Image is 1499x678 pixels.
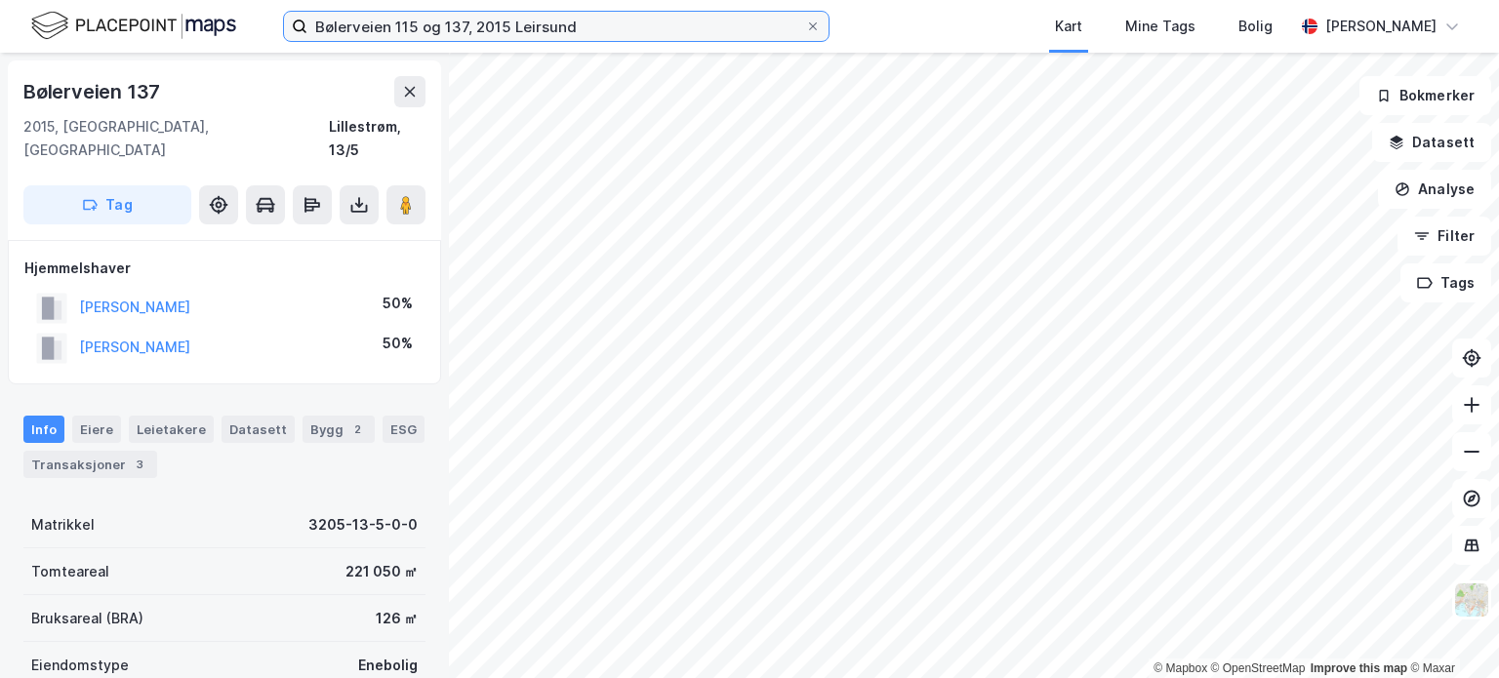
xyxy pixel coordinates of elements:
div: 50% [383,332,413,355]
button: Filter [1398,217,1491,256]
div: 50% [383,292,413,315]
div: Mine Tags [1125,15,1195,38]
button: Tags [1400,263,1491,302]
div: Transaksjoner [23,451,157,478]
button: Analyse [1378,170,1491,209]
div: 221 050 ㎡ [345,560,418,583]
div: Kart [1055,15,1082,38]
div: Lillestrøm, 13/5 [329,115,425,162]
div: Kontrollprogram for chat [1401,584,1499,678]
button: Datasett [1372,123,1491,162]
div: 2 [347,419,367,439]
div: 3205-13-5-0-0 [308,513,418,537]
button: Bokmerker [1359,76,1491,115]
div: ESG [383,416,425,443]
div: 2015, [GEOGRAPHIC_DATA], [GEOGRAPHIC_DATA] [23,115,329,162]
img: Z [1453,581,1490,618]
input: Søk på adresse, matrikkel, gårdeiere, leietakere eller personer [307,12,805,41]
div: Eiere [72,416,121,443]
div: Bygg [303,416,375,443]
div: Bolig [1238,15,1273,38]
div: Eiendomstype [31,654,129,677]
img: logo.f888ab2527a4732fd821a326f86c7f29.svg [31,9,236,43]
a: Mapbox [1154,661,1207,675]
div: 3 [130,455,149,474]
div: Enebolig [358,654,418,677]
div: [PERSON_NAME] [1325,15,1437,38]
div: Datasett [222,416,295,443]
div: Tomteareal [31,560,109,583]
div: Leietakere [129,416,214,443]
div: 126 ㎡ [376,607,418,630]
div: Hjemmelshaver [24,257,425,280]
a: Improve this map [1311,661,1407,675]
div: Matrikkel [31,513,95,537]
button: Tag [23,185,191,224]
iframe: Chat Widget [1401,584,1499,678]
a: OpenStreetMap [1211,661,1306,675]
div: Bølerveien 137 [23,76,164,107]
div: Info [23,416,64,443]
div: Bruksareal (BRA) [31,607,143,630]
